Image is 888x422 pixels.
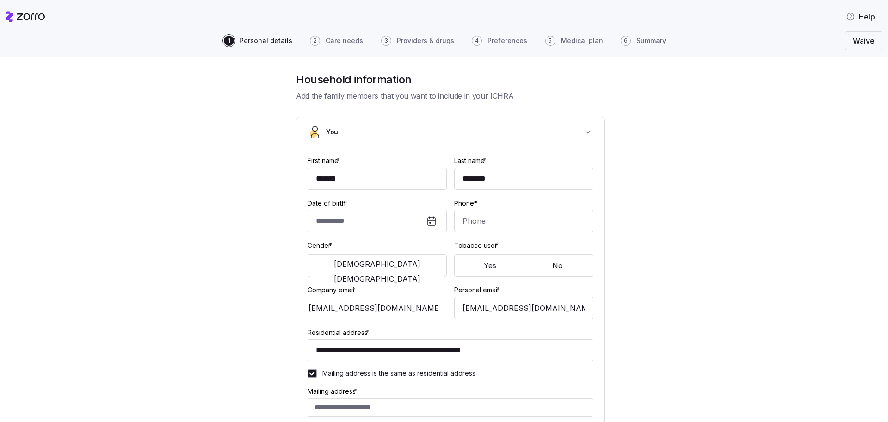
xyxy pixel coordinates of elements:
label: Phone* [454,198,477,208]
label: Gender [308,240,334,251]
span: Waive [853,35,875,46]
span: 1 [224,36,234,46]
span: 3 [381,36,391,46]
span: Add the family members that you want to include in your ICHRA [296,90,605,102]
button: Waive [845,31,882,50]
label: Residential address [308,328,371,338]
span: 6 [621,36,631,46]
label: Date of birth [308,198,349,208]
span: 4 [472,36,482,46]
span: [DEMOGRAPHIC_DATA] [334,275,420,283]
label: Tobacco user [454,240,500,251]
label: Mailing address is the same as residential address [317,369,475,378]
span: Medical plan [561,38,603,44]
button: 6Summary [621,36,666,46]
span: Personal details [240,38,292,44]
span: You [326,127,338,137]
input: Phone [454,210,593,232]
button: 5Medical plan [545,36,603,46]
label: Company email [308,285,358,295]
label: Last name [454,156,488,166]
span: Yes [484,262,496,269]
span: Care needs [326,38,363,44]
label: Personal email [454,285,502,295]
button: 3Providers & drugs [381,36,454,46]
span: Help [846,11,875,22]
span: No [552,262,563,269]
label: First name [308,156,342,166]
button: 4Preferences [472,36,527,46]
button: You [296,117,604,147]
span: 5 [545,36,555,46]
span: Summary [636,38,666,44]
a: 1Personal details [222,36,292,46]
span: [DEMOGRAPHIC_DATA] [334,260,420,268]
span: 2 [310,36,320,46]
input: Email [454,297,593,319]
button: Help [839,7,882,26]
label: Mailing address [308,386,359,397]
button: 1Personal details [224,36,292,46]
span: Providers & drugs [397,38,454,44]
button: 2Care needs [310,36,363,46]
h1: Household information [296,72,605,87]
span: Preferences [487,38,527,44]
